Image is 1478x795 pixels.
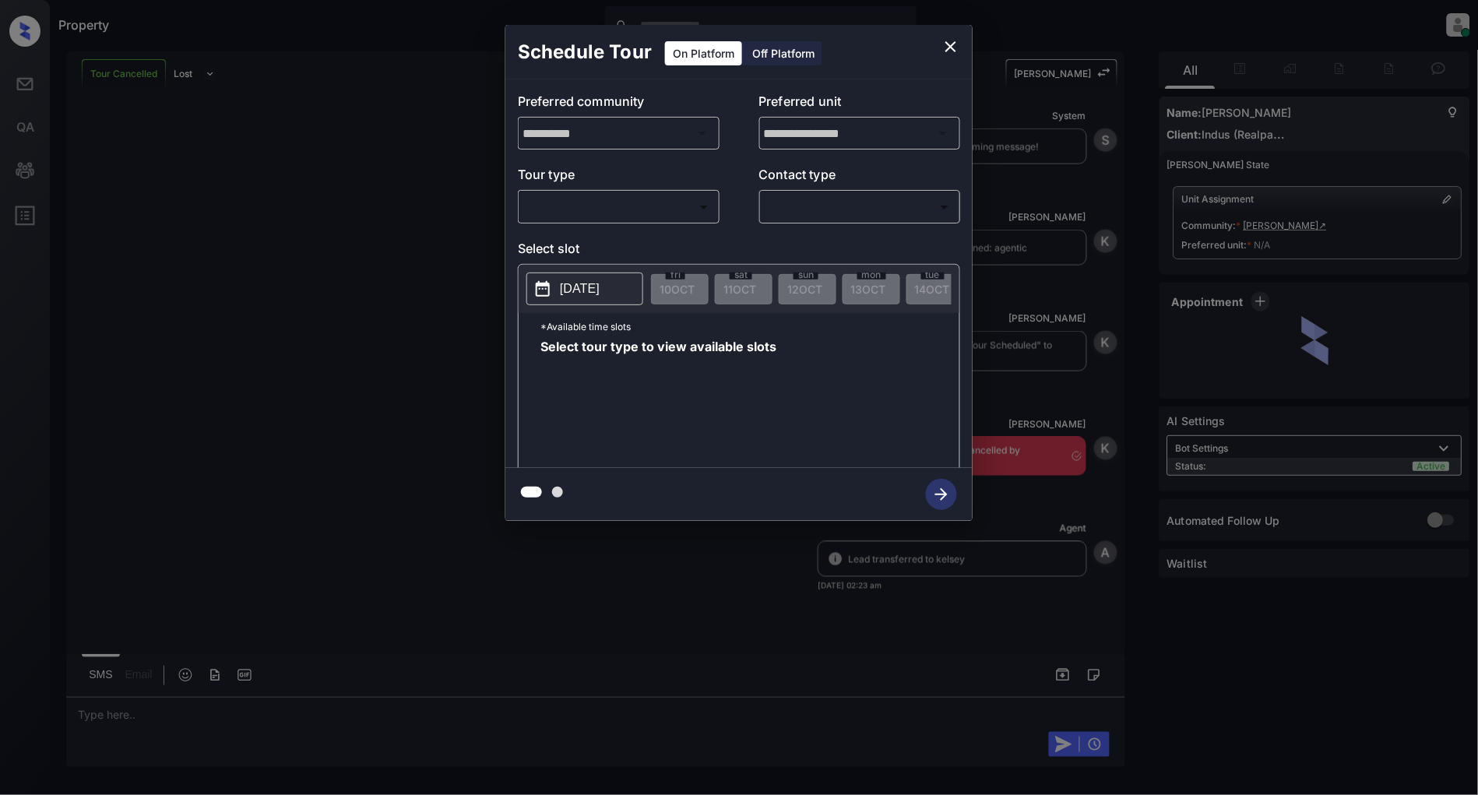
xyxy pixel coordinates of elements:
p: [DATE] [560,280,600,298]
div: Off Platform [744,41,822,65]
h2: Schedule Tour [505,25,664,79]
div: On Platform [665,41,742,65]
span: Select tour type to view available slots [540,340,776,465]
p: Tour type [518,165,720,190]
button: [DATE] [526,273,643,305]
p: Contact type [759,165,961,190]
p: Preferred unit [759,92,961,117]
p: *Available time slots [540,313,959,340]
p: Select slot [518,239,960,264]
button: close [935,31,966,62]
p: Preferred community [518,92,720,117]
